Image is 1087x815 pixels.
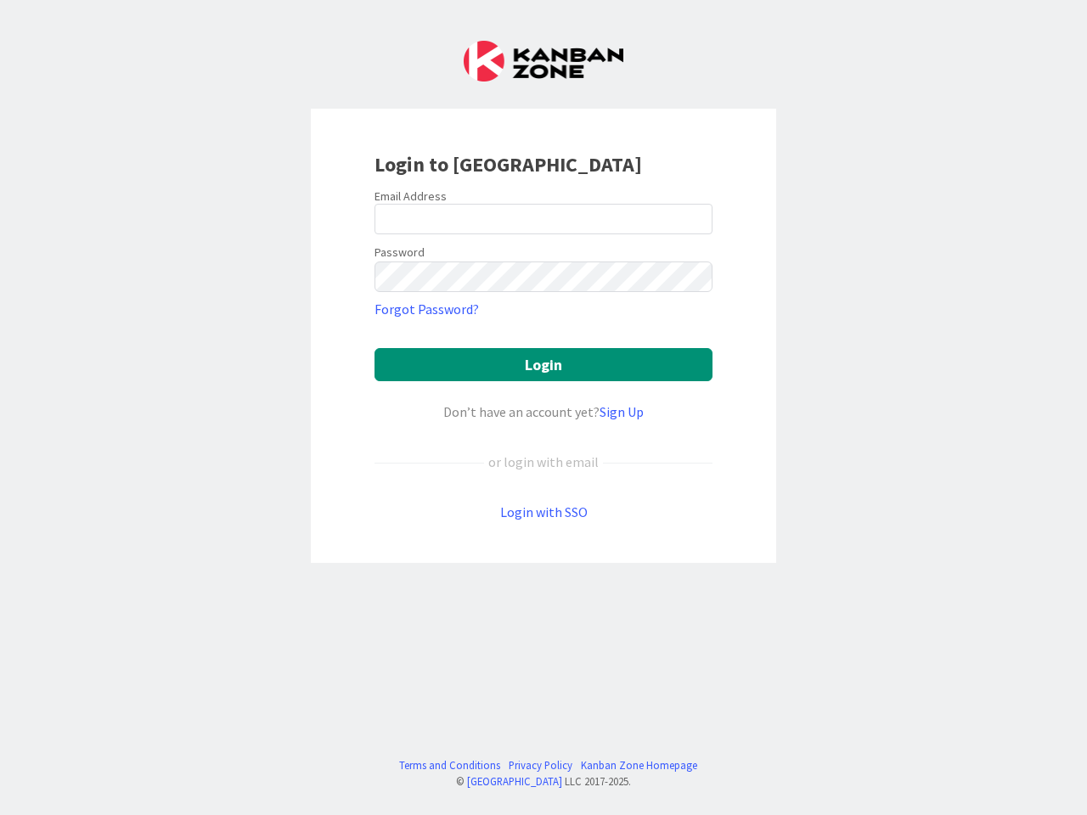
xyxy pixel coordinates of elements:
a: Privacy Policy [509,757,572,773]
label: Password [375,244,425,261]
button: Login [375,348,712,381]
a: Terms and Conditions [399,757,500,773]
a: Login with SSO [500,503,588,520]
div: Don’t have an account yet? [375,402,712,422]
b: Login to [GEOGRAPHIC_DATA] [375,151,642,177]
a: Forgot Password? [375,299,479,319]
div: or login with email [484,452,603,472]
a: [GEOGRAPHIC_DATA] [467,774,562,788]
img: Kanban Zone [464,41,623,81]
a: Sign Up [600,403,644,420]
div: © LLC 2017- 2025 . [391,773,697,790]
a: Kanban Zone Homepage [581,757,697,773]
label: Email Address [375,188,447,204]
